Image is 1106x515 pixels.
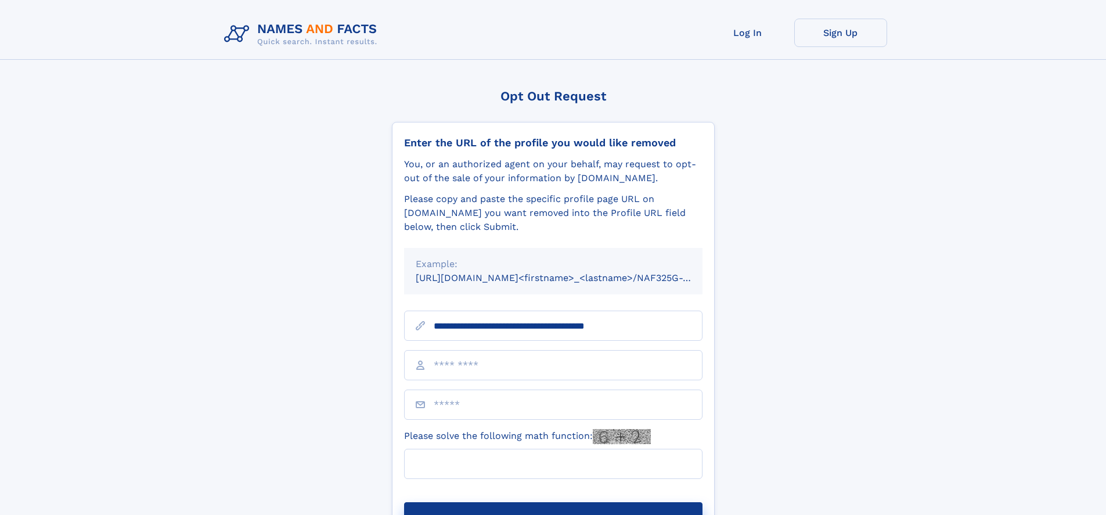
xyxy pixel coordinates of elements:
label: Please solve the following math function: [404,429,651,444]
div: Enter the URL of the profile you would like removed [404,136,702,149]
img: Logo Names and Facts [219,19,387,50]
a: Log In [701,19,794,47]
small: [URL][DOMAIN_NAME]<firstname>_<lastname>/NAF325G-xxxxxxxx [416,272,725,283]
a: Sign Up [794,19,887,47]
div: Opt Out Request [392,89,715,103]
div: You, or an authorized agent on your behalf, may request to opt-out of the sale of your informatio... [404,157,702,185]
div: Example: [416,257,691,271]
div: Please copy and paste the specific profile page URL on [DOMAIN_NAME] you want removed into the Pr... [404,192,702,234]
